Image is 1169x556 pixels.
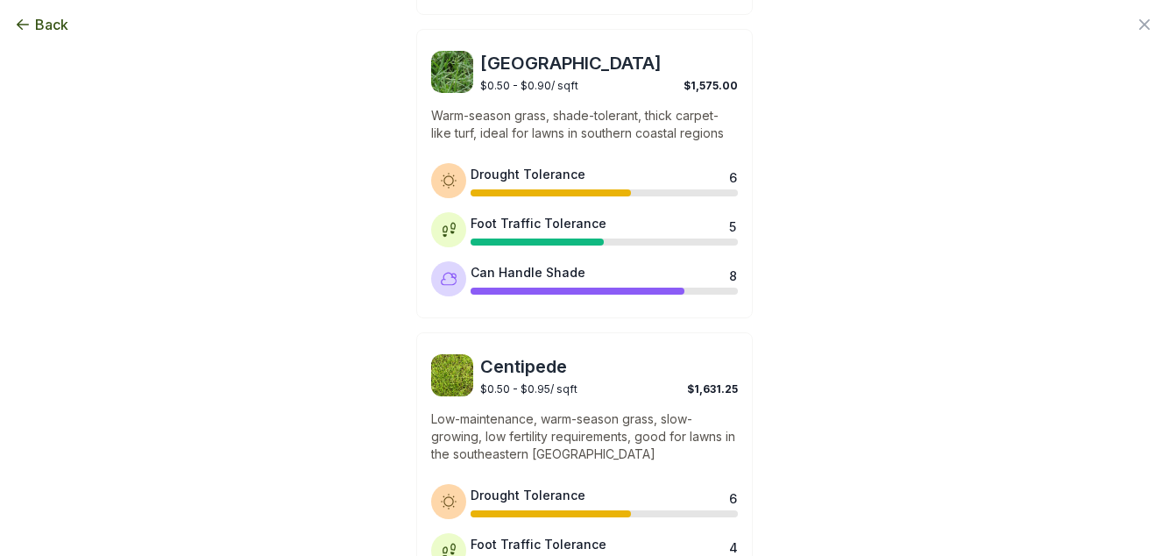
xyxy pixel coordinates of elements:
img: Shade tolerance icon [440,270,457,288]
div: Drought Tolerance [471,165,585,183]
span: $1,631.25 [687,382,738,396]
span: $1,575.00 [684,79,738,92]
span: $0.50 - $0.95 / sqft [480,382,577,396]
img: St. Augustine sod image [431,51,473,93]
div: 8 [729,267,736,281]
button: Back [14,14,68,35]
div: 6 [729,168,736,182]
span: Centipede [480,354,738,379]
p: Low-maintenance, warm-season grass, slow-growing, low fertility requirements, good for lawns in t... [431,410,738,463]
div: Drought Tolerance [471,486,585,504]
div: Foot Traffic Tolerance [471,535,606,553]
img: Drought tolerance icon [440,493,457,510]
span: [GEOGRAPHIC_DATA] [480,51,738,75]
span: Back [35,14,68,35]
div: 6 [729,489,736,503]
img: Foot traffic tolerance icon [440,221,457,239]
div: 5 [729,217,736,232]
img: Drought tolerance icon [440,172,457,189]
div: Can Handle Shade [471,263,585,282]
span: $0.50 - $0.90 / sqft [480,79,578,92]
div: Foot Traffic Tolerance [471,214,606,232]
div: 4 [729,538,736,552]
img: Centipede sod image [431,354,473,396]
p: Warm-season grass, shade-tolerant, thick carpet-like turf, ideal for lawns in southern coastal re... [431,107,738,142]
